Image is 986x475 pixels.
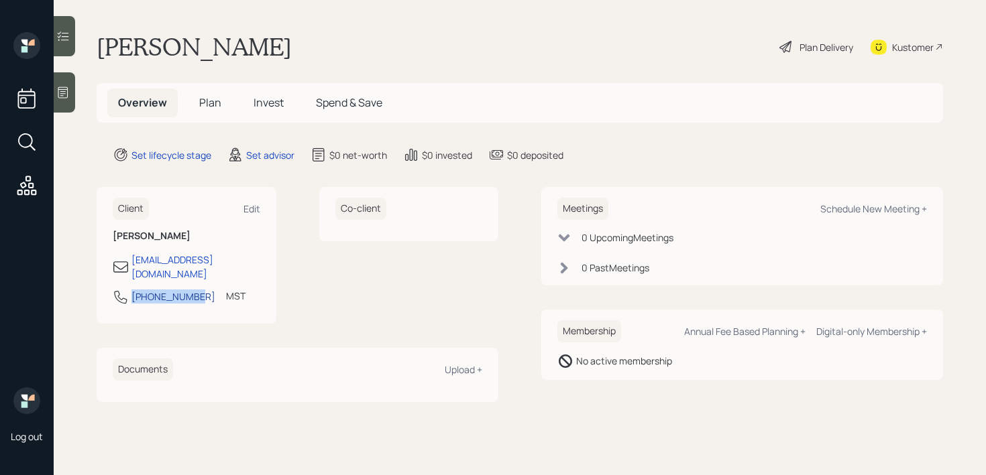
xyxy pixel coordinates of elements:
[582,230,673,245] div: 0 Upcoming Meeting s
[557,198,608,220] h6: Meetings
[199,95,221,110] span: Plan
[113,198,149,220] h6: Client
[113,358,173,381] h6: Documents
[246,148,294,162] div: Set advisor
[11,430,43,443] div: Log out
[582,261,649,275] div: 0 Past Meeting s
[445,363,482,376] div: Upload +
[557,320,621,342] h6: Membership
[131,253,260,281] div: [EMAIL_ADDRESS][DOMAIN_NAME]
[316,95,382,110] span: Spend & Save
[226,289,245,303] div: MST
[684,325,806,338] div: Annual Fee Based Planning +
[329,148,387,162] div: $0 net-worth
[800,40,853,54] div: Plan Delivery
[97,32,292,62] h1: [PERSON_NAME]
[131,289,215,303] div: [PHONE_NUMBER]
[335,198,386,220] h6: Co-client
[892,40,934,54] div: Kustomer
[113,230,260,242] h6: [PERSON_NAME]
[254,95,284,110] span: Invest
[422,148,472,162] div: $0 invested
[576,354,672,368] div: No active membership
[13,387,40,414] img: retirable_logo.png
[816,325,927,338] div: Digital-only Membership +
[243,202,260,215] div: Edit
[118,95,167,110] span: Overview
[131,148,211,162] div: Set lifecycle stage
[820,202,927,215] div: Schedule New Meeting +
[507,148,563,162] div: $0 deposited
